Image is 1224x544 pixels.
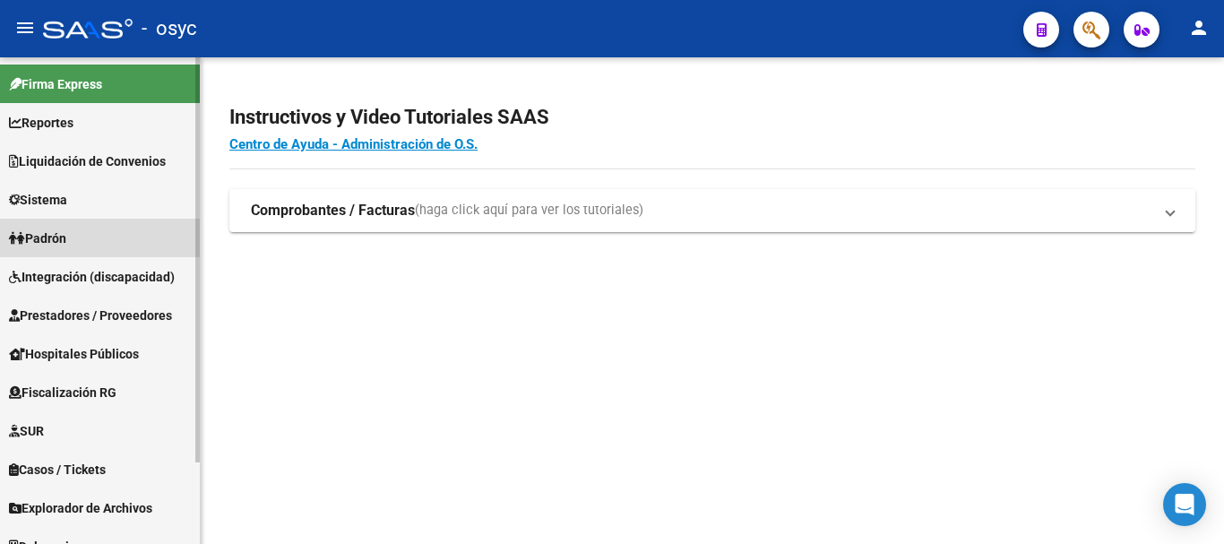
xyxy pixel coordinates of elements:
[9,151,166,171] span: Liquidación de Convenios
[9,113,73,133] span: Reportes
[229,189,1195,232] mat-expansion-panel-header: Comprobantes / Facturas(haga click aquí para ver los tutoriales)
[9,460,106,479] span: Casos / Tickets
[415,201,643,220] span: (haga click aquí para ver los tutoriales)
[9,190,67,210] span: Sistema
[229,100,1195,134] h2: Instructivos y Video Tutoriales SAAS
[1188,17,1210,39] mat-icon: person
[9,498,152,518] span: Explorador de Archivos
[9,383,116,402] span: Fiscalización RG
[1163,483,1206,526] div: Open Intercom Messenger
[9,74,102,94] span: Firma Express
[229,136,478,152] a: Centro de Ayuda - Administración de O.S.
[142,9,197,48] span: - osyc
[9,421,44,441] span: SUR
[251,201,415,220] strong: Comprobantes / Facturas
[9,344,139,364] span: Hospitales Públicos
[14,17,36,39] mat-icon: menu
[9,306,172,325] span: Prestadores / Proveedores
[9,229,66,248] span: Padrón
[9,267,175,287] span: Integración (discapacidad)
